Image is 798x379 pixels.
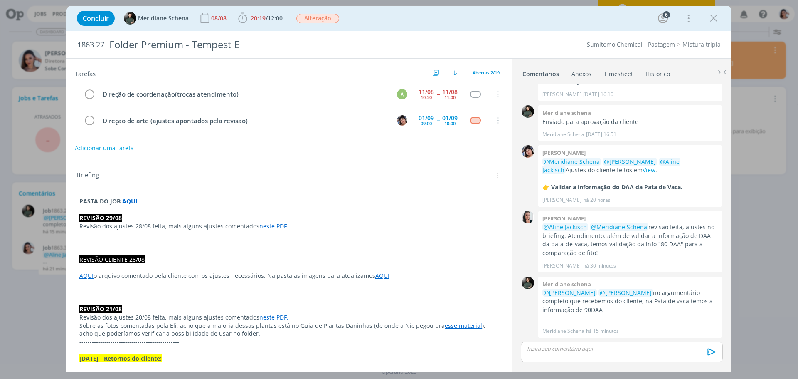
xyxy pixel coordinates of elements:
[287,222,288,230] span: .
[656,12,670,25] button: 6
[442,89,458,95] div: 11/08
[437,117,439,123] span: --
[544,289,596,297] span: @[PERSON_NAME]
[76,170,99,181] span: Briefing
[421,121,432,126] div: 09:00
[542,131,584,138] p: Meridiane Schena
[542,183,682,191] strong: 👉 Validar a informação do DAA da Pata de Vaca.
[259,313,288,321] a: neste PDF.
[444,95,456,99] div: 11:00
[79,354,162,362] strong: [DATE] - Retornos do cliente:
[79,338,179,346] span: ------------------------------------------------
[79,272,499,280] p: o arquivo comentado pela cliente com os ajustes necessários. Na pasta as imagens para atualizamos
[268,14,283,22] span: 12:00
[79,197,121,205] strong: PASTA DO JOB
[542,289,718,314] p: no argumentário completo que recebemos do cliente, na Pata de vaca temos a informação de 90DAA
[74,141,134,156] button: Adicionar uma tarefa
[544,158,600,166] span: @Meridiane Schena
[124,12,189,25] button: MMeridiane Schena
[77,40,104,50] span: 1863.27
[396,88,408,100] button: A
[124,12,136,25] img: M
[75,68,96,78] span: Tarefas
[583,91,613,98] span: [DATE] 16:10
[79,313,499,322] p: Revisão dos ajustes 20/08 feita, mais alguns ajustes comentados
[106,35,449,55] div: Folder Premium - Tempest E
[296,13,340,24] button: Alteração
[571,70,591,78] div: Anexos
[542,280,591,288] b: Meridiane schena
[645,66,670,78] a: Histórico
[583,196,611,204] span: há 20 horas
[437,91,439,97] span: --
[99,89,389,99] div: Direção de coordenação(trocas atendimento)
[251,14,266,22] span: 20:19
[442,115,458,121] div: 01/09
[542,158,718,175] p: Ajustes do cliente feitos em .
[522,145,534,158] img: E
[522,277,534,289] img: M
[473,69,500,76] span: Abertas 2/19
[542,118,718,126] p: Enviado para aprovação da cliente
[600,289,652,297] span: @[PERSON_NAME]
[542,262,581,270] p: [PERSON_NAME]
[211,15,228,21] div: 08/08
[542,196,581,204] p: [PERSON_NAME]
[643,166,655,174] a: View
[259,222,287,230] a: neste PDF
[542,327,584,335] p: Meridiane Schena
[79,305,122,313] strong: REVISÃO 21/08
[586,131,616,138] span: [DATE] 16:51
[138,15,189,21] span: Meridiane Schena
[522,211,534,223] img: C
[375,272,389,280] a: AQUI
[542,91,581,98] p: [PERSON_NAME]
[663,11,670,18] div: 6
[79,322,445,329] span: Sobre as fotos comentadas pela Eli, acho que a maioria dessas plantas está no Guia de Plantas Dan...
[542,149,586,156] b: [PERSON_NAME]
[544,223,587,231] span: @Aline Jackisch
[79,322,487,338] span: ), acho que poderíamos verificar a possibilidade de usar no folder.
[682,40,721,48] a: Mistura tripla
[421,95,432,99] div: 10:30
[99,116,389,126] div: Direção de arte (ajustes apontados pela revisão)
[542,158,680,174] span: @Aline Jackisch
[587,40,675,48] a: Sumitomo Chemical - Pastagem
[542,109,591,116] b: Meridiane schena
[591,223,647,231] span: @Meridiane Schena
[66,6,731,372] div: dialog
[445,322,482,329] a: esse material
[603,66,633,78] a: Timesheet
[79,255,145,263] span: REVISÃO CLIENTE 28/08
[79,272,94,280] a: AQUI
[266,14,268,22] span: /
[444,121,456,126] div: 10:00
[79,214,122,222] strong: REVISÃO 29/08
[542,215,586,222] b: [PERSON_NAME]
[77,11,115,26] button: Concluir
[397,115,407,126] img: E
[452,70,457,75] img: arrow-down.svg
[522,66,559,78] a: Comentários
[604,158,656,166] span: @[PERSON_NAME]
[396,114,408,126] button: E
[419,89,434,95] div: 11/08
[542,223,718,257] p: revisão feita, ajustes no briefing. Atendimento: além de validar a informação de DAA da pata-de-v...
[397,89,407,99] div: A
[419,115,434,121] div: 01/09
[79,222,499,230] p: Revisão dos ajustes 28/08 feita, mais alguns ajustes comentados
[522,105,534,118] img: M
[296,14,339,23] span: Alteração
[236,12,285,25] button: 20:19/12:00
[83,15,109,22] span: Concluir
[583,262,616,270] span: há 30 minutos
[122,197,138,205] a: AQUI
[586,327,619,335] span: há 15 minutos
